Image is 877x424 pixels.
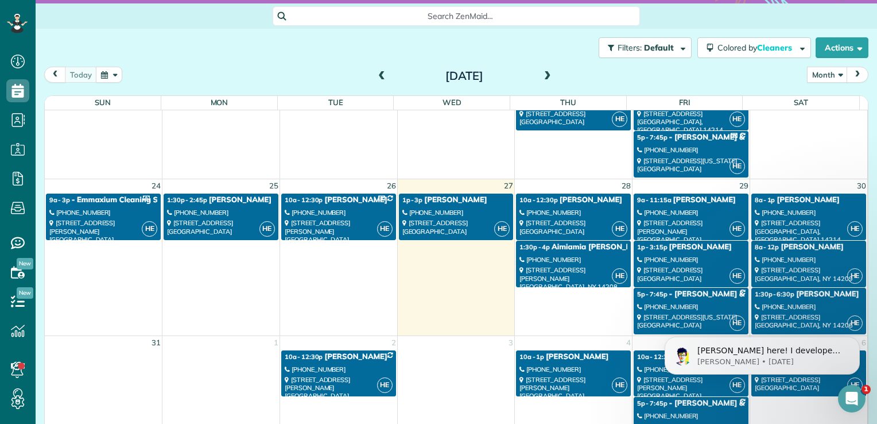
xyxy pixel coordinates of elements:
span: 10a - 12:30p [285,353,323,361]
div: [PHONE_NUMBER] [637,209,745,217]
span: [PERSON_NAME] [781,242,843,252]
span: HE [612,221,627,237]
div: [PHONE_NUMBER] [755,209,863,217]
span: 10a - 12:30p [519,196,558,204]
span: HE [729,268,745,284]
span: HE [494,221,510,237]
span: Aimiamia [PERSON_NAME] [552,242,651,252]
span: New [17,287,33,299]
div: [STREET_ADDRESS][PERSON_NAME] [GEOGRAPHIC_DATA] [519,376,627,400]
span: - Emmaxium Cleaning Service LLC [72,195,195,205]
span: 5p - 7:45p [637,133,668,141]
h2: [DATE] [393,70,536,82]
a: 31 [150,336,162,349]
div: [PHONE_NUMBER] [285,209,393,217]
a: 1 [273,336,280,349]
div: [STREET_ADDRESS] [GEOGRAPHIC_DATA], [GEOGRAPHIC_DATA] 14214 [755,219,863,244]
div: [STREET_ADDRESS] [GEOGRAPHIC_DATA] [519,219,627,236]
span: 1p - 3p [402,196,423,204]
a: 27 [503,179,514,192]
div: [PHONE_NUMBER] [167,209,275,217]
button: Month [807,67,848,82]
div: [STREET_ADDRESS][PERSON_NAME] [GEOGRAPHIC_DATA] [285,219,393,244]
div: [PHONE_NUMBER] [637,412,745,420]
div: [PHONE_NUMBER] [49,209,157,217]
span: [PERSON_NAME] [669,242,732,252]
span: HE [612,377,627,393]
span: [PERSON_NAME] [560,195,622,205]
span: [PERSON_NAME] [324,195,387,205]
span: HE [729,159,745,174]
span: HE [729,111,745,127]
div: [PHONE_NUMBER] [637,256,745,264]
span: 1p - 3:15p [637,243,668,251]
button: next [847,67,868,82]
span: 1:30p - 4p [519,243,550,251]
div: [STREET_ADDRESS][PERSON_NAME] [GEOGRAPHIC_DATA] [285,376,393,400]
span: Fri [679,98,690,107]
a: Filters: Default [593,37,692,58]
span: Sat [794,98,808,107]
div: [STREET_ADDRESS][US_STATE] [GEOGRAPHIC_DATA] [637,157,745,174]
div: [PHONE_NUMBER] [637,303,745,311]
span: Cleaners [757,43,794,53]
span: 10a - 12:30p [285,196,323,204]
div: [PHONE_NUMBER] [285,365,393,373]
span: [PERSON_NAME] [546,352,608,361]
span: 9a - 11:15a [637,196,672,204]
a: 3 [507,336,514,349]
div: [PHONE_NUMBER] [755,256,863,264]
span: Default [644,43,674,53]
span: New [17,258,33,269]
span: HE [377,221,393,237]
span: HE [142,221,157,237]
span: Sun [95,98,111,107]
div: [PHONE_NUMBER] [402,209,510,217]
span: Tue [328,98,343,107]
span: - [PERSON_NAME] & [PERSON_NAME] [669,133,809,142]
div: [PHONE_NUMBER] [755,303,863,311]
a: 4 [625,336,632,349]
button: Colored byCleaners [697,37,811,58]
div: [STREET_ADDRESS][PERSON_NAME] [GEOGRAPHIC_DATA], [GEOGRAPHIC_DATA] 14214 [637,376,745,408]
div: [STREET_ADDRESS][PERSON_NAME] [GEOGRAPHIC_DATA], [GEOGRAPHIC_DATA] 14609 [49,219,157,252]
span: 10a - 1p [519,353,544,361]
a: 28 [620,179,632,192]
span: [PERSON_NAME] [777,195,839,205]
span: Mon [211,98,228,107]
span: [PERSON_NAME] [673,195,736,205]
button: Filters: Default [599,37,692,58]
span: HE [729,221,745,237]
span: 8a - 1p [755,196,775,204]
button: today [65,67,97,82]
div: [STREET_ADDRESS] [GEOGRAPHIC_DATA], [GEOGRAPHIC_DATA] 14214 [637,110,745,134]
span: Filters: [618,43,642,53]
span: Wed [443,98,461,107]
span: 5p - 7:45p [637,399,668,407]
div: [STREET_ADDRESS] [GEOGRAPHIC_DATA], NY 14209 [755,266,863,283]
div: [PHONE_NUMBER] [519,365,627,373]
div: [PHONE_NUMBER] [637,146,745,154]
div: [STREET_ADDRESS] [GEOGRAPHIC_DATA] [167,219,275,236]
span: HE [612,268,627,284]
div: [STREET_ADDRESS][US_STATE] [GEOGRAPHIC_DATA] [637,313,745,330]
span: [PERSON_NAME] [796,290,859,299]
div: [PHONE_NUMBER] [519,256,627,264]
div: [STREET_ADDRESS][PERSON_NAME] [GEOGRAPHIC_DATA], [GEOGRAPHIC_DATA] 14075 [637,219,745,252]
span: [PERSON_NAME] [324,352,387,361]
div: [STREET_ADDRESS] [GEOGRAPHIC_DATA] [519,110,627,126]
span: [PERSON_NAME] [209,195,271,205]
span: 1:30p - 6:30p [755,290,795,298]
div: [PHONE_NUMBER] [519,209,627,217]
span: HE [847,221,863,237]
a: 30 [856,179,867,192]
a: 25 [268,179,280,192]
span: - [PERSON_NAME] & [PERSON_NAME] [669,399,809,408]
span: HE [847,268,863,284]
span: 1 [862,385,871,394]
span: HE [377,377,393,393]
div: [STREET_ADDRESS][PERSON_NAME] [GEOGRAPHIC_DATA], NY 14208 [519,266,627,291]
